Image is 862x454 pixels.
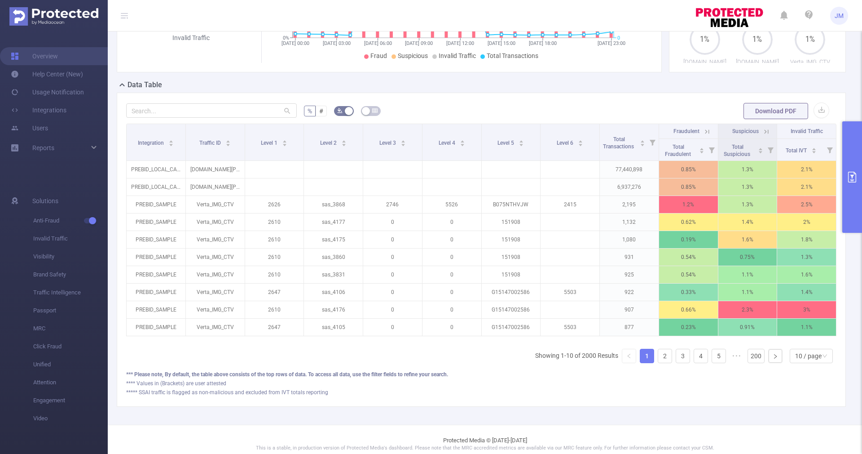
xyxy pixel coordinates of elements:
[482,196,541,213] p: B075NTHVJW
[699,147,704,149] i: icon: caret-up
[342,142,347,145] i: icon: caret-down
[245,231,304,248] p: 2610
[600,178,659,196] p: 6,937,276
[33,374,108,392] span: Attention
[659,161,718,178] p: 0.85%
[659,231,718,248] p: 0.19%
[519,139,524,142] i: icon: caret-up
[600,231,659,248] p: 1,080
[773,354,778,359] i: icon: right
[127,161,185,178] p: PREBID_LOCAL_CACHE
[777,284,836,301] p: 1.4%
[482,284,541,301] p: G15147002586
[640,349,654,363] a: 1
[777,178,836,196] p: 2.1%
[363,266,422,283] p: 0
[811,150,816,152] i: icon: caret-down
[127,284,185,301] p: PREBID_SAMPLE
[128,80,162,90] h2: Data Table
[439,140,457,146] span: Level 4
[705,139,718,160] i: Filter menu
[245,196,304,213] p: 2626
[742,36,773,43] span: 1%
[400,139,405,142] i: icon: caret-up
[541,319,599,336] p: 5503
[304,214,363,231] p: sas_4177
[308,107,312,115] span: %
[127,214,185,231] p: PREBID_SAMPLE
[398,52,428,59] span: Suspicious
[718,266,777,283] p: 1.1%
[400,139,406,144] div: Sort
[659,249,718,266] p: 0.54%
[640,142,645,145] i: icon: caret-down
[659,196,718,213] p: 1.2%
[186,231,245,248] p: Verta_IMG_CTV
[400,142,405,145] i: icon: caret-down
[422,231,481,248] p: 0
[743,103,808,119] button: Download PDF
[777,231,836,248] p: 1.8%
[758,150,763,152] i: icon: caret-down
[127,196,185,213] p: PREBID_SAMPLE
[226,139,231,142] i: icon: caret-up
[245,284,304,301] p: 2647
[748,349,765,363] li: 200
[33,409,108,427] span: Video
[379,140,397,146] span: Level 3
[127,319,185,336] p: PREBID_SAMPLE
[718,196,777,213] p: 1.3%
[724,144,752,157] span: Total Suspicious
[617,35,620,41] tspan: 0
[730,349,744,363] span: •••
[320,140,338,146] span: Level 2
[186,301,245,318] p: Verta_IMG_CTV
[777,301,836,318] p: 3%
[535,349,618,363] li: Showing 1-10 of 2000 Results
[646,124,659,160] i: Filter menu
[319,107,323,115] span: #
[186,319,245,336] p: Verta_IMG_CTV
[460,139,465,144] div: Sort
[731,58,783,75] p: [DOMAIN_NAME][PERSON_NAME]
[718,319,777,336] p: 0.91%
[823,139,836,160] i: Filter menu
[341,139,347,144] div: Sort
[33,356,108,374] span: Unified
[282,142,287,145] i: icon: caret-down
[699,147,704,152] div: Sort
[694,349,708,363] a: 4
[186,266,245,283] p: Verta_IMG_CTV
[497,140,515,146] span: Level 5
[578,139,583,144] div: Sort
[186,249,245,266] p: Verta_IMG_CTV
[488,40,515,46] tspan: [DATE] 15:00
[186,214,245,231] p: Verta_IMG_CTV
[127,301,185,318] p: PREBID_SAMPLE
[127,249,185,266] p: PREBID_SAMPLE
[160,33,222,43] div: Invalid Traffic
[600,249,659,266] p: 931
[33,248,108,266] span: Visibility
[732,128,759,134] span: Suspicious
[768,349,783,363] li: Next Page
[186,161,245,178] p: [DOMAIN_NAME][PERSON_NAME]
[363,196,422,213] p: 2746
[11,47,58,65] a: Overview
[372,108,378,113] i: icon: table
[363,319,422,336] p: 0
[126,370,836,378] div: *** Please note, By default, the table above consists of the top rows of data. To access all data...
[659,319,718,336] p: 0.23%
[245,266,304,283] p: 2610
[439,52,476,59] span: Invalid Traffic
[282,139,287,142] i: icon: caret-up
[245,301,304,318] p: 2610
[127,178,185,196] p: PREBID_LOCAL_CACHE
[487,52,538,59] span: Total Transactions
[199,140,222,146] span: Traffic ID
[282,139,287,144] div: Sort
[11,83,84,101] a: Usage Notification
[529,40,557,46] tspan: [DATE] 18:00
[600,196,659,213] p: 2,195
[640,139,645,144] div: Sort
